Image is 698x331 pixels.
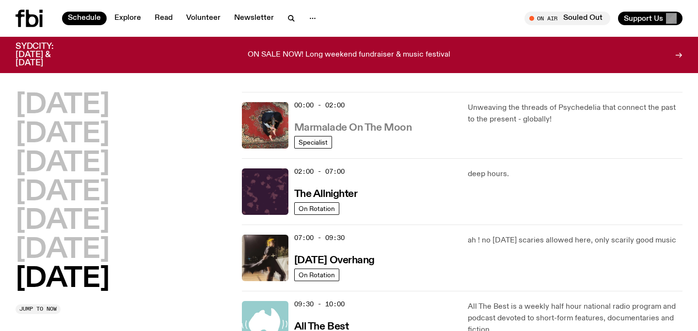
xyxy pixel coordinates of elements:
[294,123,412,133] h3: Marmalade On The Moon
[149,12,178,25] a: Read
[294,256,375,266] h3: [DATE] Overhang
[16,208,110,235] button: [DATE]
[468,168,682,180] p: deep hours.
[109,12,147,25] a: Explore
[16,150,110,177] button: [DATE]
[468,235,682,246] p: ah ! no [DATE] scaries allowed here, only scarily good music
[299,138,328,146] span: Specialist
[180,12,226,25] a: Volunteer
[294,136,332,149] a: Specialist
[228,12,280,25] a: Newsletter
[299,271,335,278] span: On Rotation
[16,43,78,67] h3: SYDCITY: [DATE] & [DATE]
[524,12,610,25] button: On AirSouled Out
[294,233,345,242] span: 07:00 - 09:30
[294,300,345,309] span: 09:30 - 10:00
[618,12,682,25] button: Support Us
[294,269,339,281] a: On Rotation
[624,14,663,23] span: Support Us
[16,121,110,148] button: [DATE]
[16,266,110,293] button: [DATE]
[62,12,107,25] a: Schedule
[16,304,61,314] button: Jump to now
[16,237,110,264] button: [DATE]
[242,102,288,149] img: Tommy - Persian Rug
[299,205,335,212] span: On Rotation
[16,179,110,206] button: [DATE]
[248,51,450,60] p: ON SALE NOW! Long weekend fundraiser & music festival
[294,101,345,110] span: 00:00 - 02:00
[294,202,339,215] a: On Rotation
[16,92,110,119] button: [DATE]
[294,189,358,199] h3: The Allnighter
[294,187,358,199] a: The Allnighter
[468,102,682,125] p: Unweaving the threads of Psychedelia that connect the past to the present - globally!
[294,167,345,176] span: 02:00 - 07:00
[294,254,375,266] a: [DATE] Overhang
[19,306,57,312] span: Jump to now
[294,121,412,133] a: Marmalade On The Moon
